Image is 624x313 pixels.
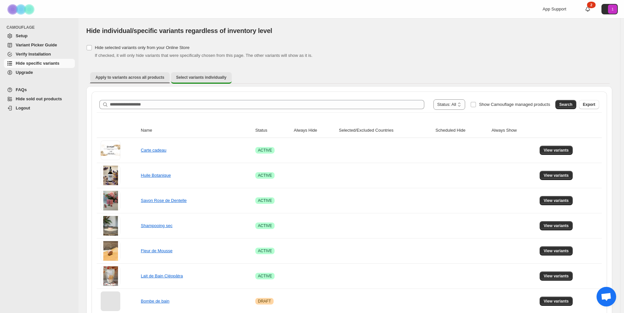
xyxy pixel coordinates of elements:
a: Bombe de bain [141,299,169,304]
span: View variants [544,273,569,279]
a: Hide sold out products [4,94,75,104]
button: View variants [540,146,573,155]
th: Name [139,123,253,138]
span: View variants [544,248,569,254]
span: Apply to variants across all products [95,75,164,80]
span: Verify Installation [16,52,51,57]
a: Setup [4,31,75,41]
span: ACTIVE [258,223,272,228]
span: ACTIVE [258,148,272,153]
a: Savon Rose de Dentelle [141,198,187,203]
button: View variants [540,272,573,281]
span: ACTIVE [258,273,272,279]
span: DRAFT [258,299,271,304]
span: CAMOUFLAGE [7,25,75,30]
th: Scheduled Hide [433,123,489,138]
span: Upgrade [16,70,33,75]
span: Hide specific variants [16,61,59,66]
span: Setup [16,33,27,38]
a: Huile Botanique [141,173,171,178]
th: Always Show [490,123,538,138]
span: ACTIVE [258,248,272,254]
span: Avatar with initials 1 [608,5,617,14]
button: Search [555,100,576,109]
button: Export [579,100,599,109]
button: Avatar with initials 1 [601,4,618,14]
button: View variants [540,297,573,306]
span: ACTIVE [258,198,272,203]
a: Open chat [597,287,616,306]
button: Apply to variants across all products [90,72,170,83]
a: Logout [4,104,75,113]
button: View variants [540,221,573,230]
span: FAQs [16,87,27,92]
a: Lait de Bain Cléopâtra [141,273,183,278]
a: FAQs [4,85,75,94]
span: Variant Picker Guide [16,42,57,47]
span: App Support [543,7,566,11]
a: Upgrade [4,68,75,77]
span: View variants [544,148,569,153]
span: Logout [16,106,30,110]
a: Carte cadeau [141,148,166,153]
button: View variants [540,246,573,255]
div: 2 [587,2,596,8]
span: Export [583,102,595,107]
a: Shampooing sec [141,223,173,228]
text: 1 [612,7,614,11]
span: ACTIVE [258,173,272,178]
img: Camouflage [5,0,38,18]
span: Hide selected variants only from your Online Store [95,45,190,50]
button: Select variants individually [171,72,232,84]
span: View variants [544,173,569,178]
span: Hide individual/specific variants regardless of inventory level [86,27,272,34]
span: View variants [544,198,569,203]
span: If checked, it will only hide variants that were specifically chosen from this page. The other va... [95,53,312,58]
a: Hide specific variants [4,59,75,68]
a: Variant Picker Guide [4,41,75,50]
th: Always Hide [292,123,337,138]
th: Status [253,123,292,138]
span: View variants [544,299,569,304]
span: Show Camouflage managed products [479,102,550,107]
span: Search [559,102,572,107]
a: Verify Installation [4,50,75,59]
span: Hide sold out products [16,96,62,101]
a: 2 [584,6,591,12]
th: Selected/Excluded Countries [337,123,434,138]
button: View variants [540,196,573,205]
span: Select variants individually [176,75,227,80]
span: View variants [544,223,569,228]
a: Fleur de Mousse [141,248,173,253]
button: View variants [540,171,573,180]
